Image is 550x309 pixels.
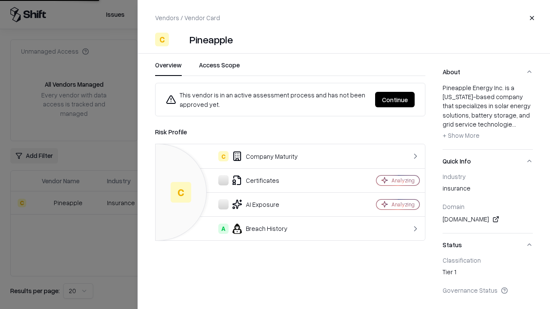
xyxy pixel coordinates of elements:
[189,33,233,46] div: Pineapple
[166,90,368,109] div: This vendor is in an active assessment process and has not been approved yet.
[218,224,229,234] div: A
[162,199,346,209] div: AI Exposure
[172,33,186,46] img: Pineapple
[443,173,533,233] div: Quick Info
[443,267,533,279] div: Tier 1
[443,184,533,196] div: insurance
[199,61,240,76] button: Access Scope
[375,92,415,107] button: Continue
[155,33,169,46] div: C
[162,224,346,234] div: Breach History
[443,256,533,264] div: Classification
[443,214,533,224] div: [DOMAIN_NAME]
[162,175,346,185] div: Certificates
[443,286,533,294] div: Governance Status
[443,129,480,142] button: + Show More
[443,203,533,210] div: Domain
[512,120,516,128] span: ...
[443,173,533,180] div: Industry
[162,151,346,161] div: Company Maturity
[218,151,229,161] div: C
[171,182,191,203] div: C
[155,127,425,137] div: Risk Profile
[443,233,533,256] button: Status
[391,177,415,184] div: Analyzing
[443,150,533,173] button: Quick Info
[443,131,480,139] span: + Show More
[443,83,533,142] div: Pineapple Energy Inc. is a [US_STATE]-based company that specializes in solar energy solutions, b...
[443,83,533,149] div: About
[155,61,182,76] button: Overview
[443,61,533,83] button: About
[391,201,415,208] div: Analyzing
[155,13,220,22] p: Vendors / Vendor Card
